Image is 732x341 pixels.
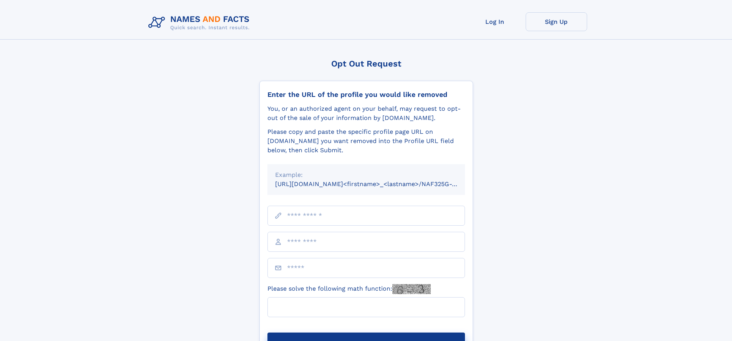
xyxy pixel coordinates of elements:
[275,180,480,188] small: [URL][DOMAIN_NAME]<firstname>_<lastname>/NAF325G-xxxxxxxx
[145,12,256,33] img: Logo Names and Facts
[267,90,465,99] div: Enter the URL of the profile you would like removed
[526,12,587,31] a: Sign Up
[267,104,465,123] div: You, or an authorized agent on your behalf, may request to opt-out of the sale of your informatio...
[267,127,465,155] div: Please copy and paste the specific profile page URL on [DOMAIN_NAME] you want removed into the Pr...
[267,284,431,294] label: Please solve the following math function:
[275,170,457,180] div: Example:
[464,12,526,31] a: Log In
[259,59,473,68] div: Opt Out Request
